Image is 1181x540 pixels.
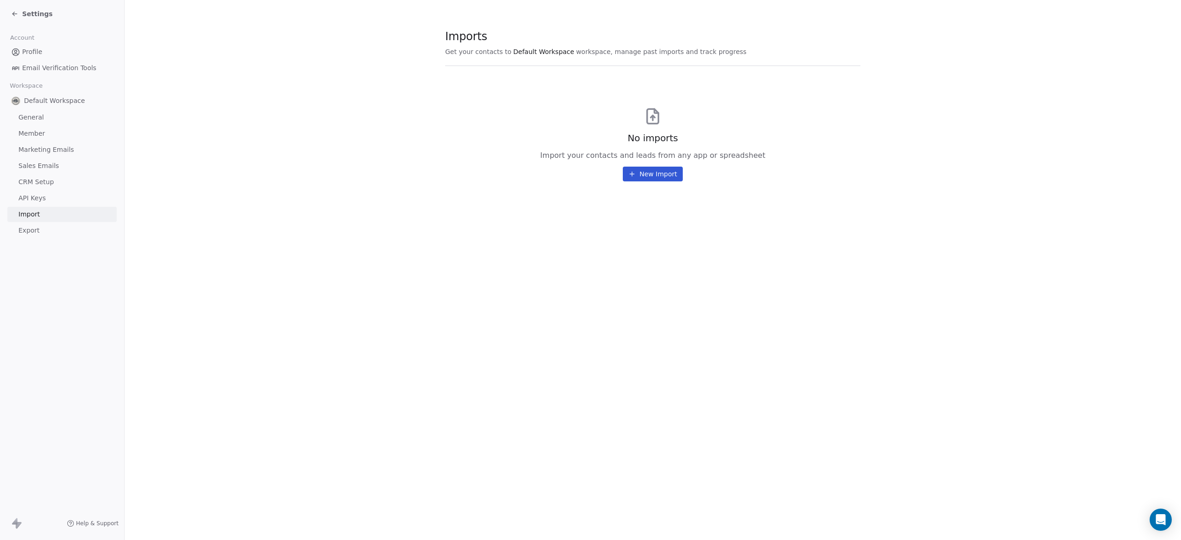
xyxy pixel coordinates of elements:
button: New Import [623,167,682,181]
a: Help & Support [67,520,119,527]
a: Export [7,223,117,238]
a: CRM Setup [7,174,117,190]
span: CRM Setup [18,177,54,187]
a: Settings [11,9,53,18]
span: Account [6,31,38,45]
span: Profile [22,47,42,57]
a: Import [7,207,117,222]
span: Default Workspace [513,47,574,56]
span: Email Verification Tools [22,63,96,73]
span: Import your contacts and leads from any app or spreadsheet [540,150,765,161]
span: Export [18,226,40,235]
span: workspace, manage past imports and track progress [576,47,746,56]
span: Imports [445,30,746,43]
a: Email Verification Tools [7,60,117,76]
span: Help & Support [76,520,119,527]
span: API Keys [18,193,46,203]
span: Import [18,210,40,219]
a: Marketing Emails [7,142,117,157]
span: No imports [627,132,678,144]
span: General [18,113,44,122]
a: Sales Emails [7,158,117,174]
span: Settings [22,9,53,18]
span: Default Workspace [24,96,85,105]
a: General [7,110,117,125]
a: API Keys [7,191,117,206]
span: Workspace [6,79,47,93]
a: Profile [7,44,117,60]
span: Get your contacts to [445,47,512,56]
a: Member [7,126,117,141]
img: realaletrail-logo.png [11,96,20,105]
div: Open Intercom Messenger [1150,509,1172,531]
span: Marketing Emails [18,145,74,155]
span: Sales Emails [18,161,59,171]
span: Member [18,129,45,138]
